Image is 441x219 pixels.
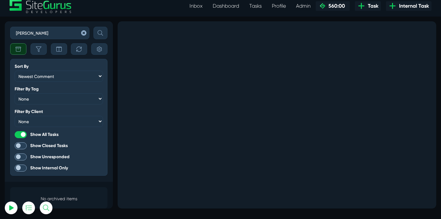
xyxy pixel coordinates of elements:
label: Show Closed Tasks [15,142,103,149]
label: Sort By [15,64,29,69]
span: 560:00 [326,3,345,9]
label: Filter By Tag [15,87,39,91]
span: Task [365,2,378,10]
label: Filter By Client [15,109,43,114]
a: Internal Task [386,1,431,11]
span: Internal Task [396,2,429,10]
a: 560:00 [316,1,350,11]
label: Show Internal Only [15,165,103,172]
label: Show All Tasks [15,131,103,138]
input: Search Inbox... [10,27,89,39]
p: No archived items [10,187,107,208]
a: Task [355,1,381,11]
label: Show Unresponded [15,153,103,160]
